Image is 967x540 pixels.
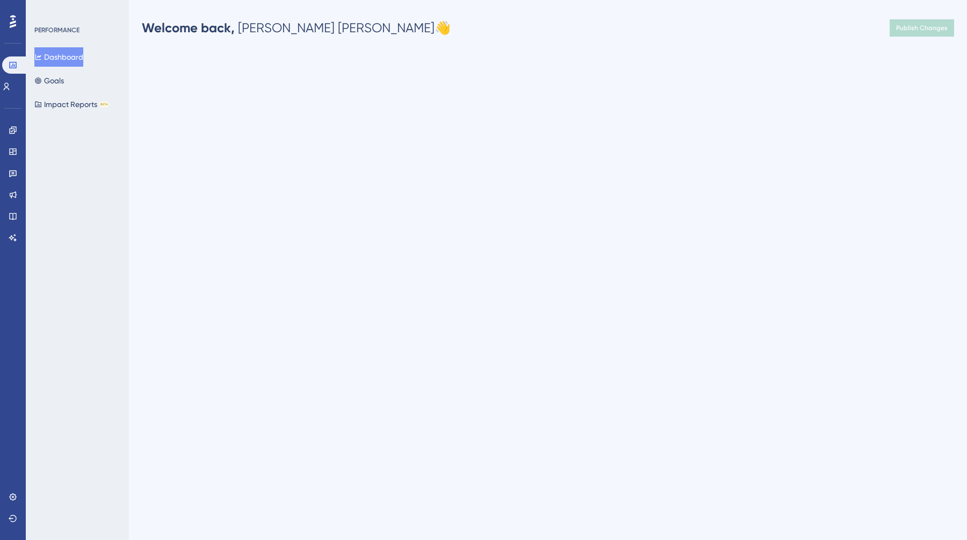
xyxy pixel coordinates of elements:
[34,71,64,90] button: Goals
[99,102,109,107] div: BETA
[34,95,109,114] button: Impact ReportsBETA
[142,19,451,37] div: [PERSON_NAME] [PERSON_NAME] 👋
[34,26,80,34] div: PERFORMANCE
[896,24,948,32] span: Publish Changes
[890,19,954,37] button: Publish Changes
[142,20,235,35] span: Welcome back,
[34,47,83,67] button: Dashboard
